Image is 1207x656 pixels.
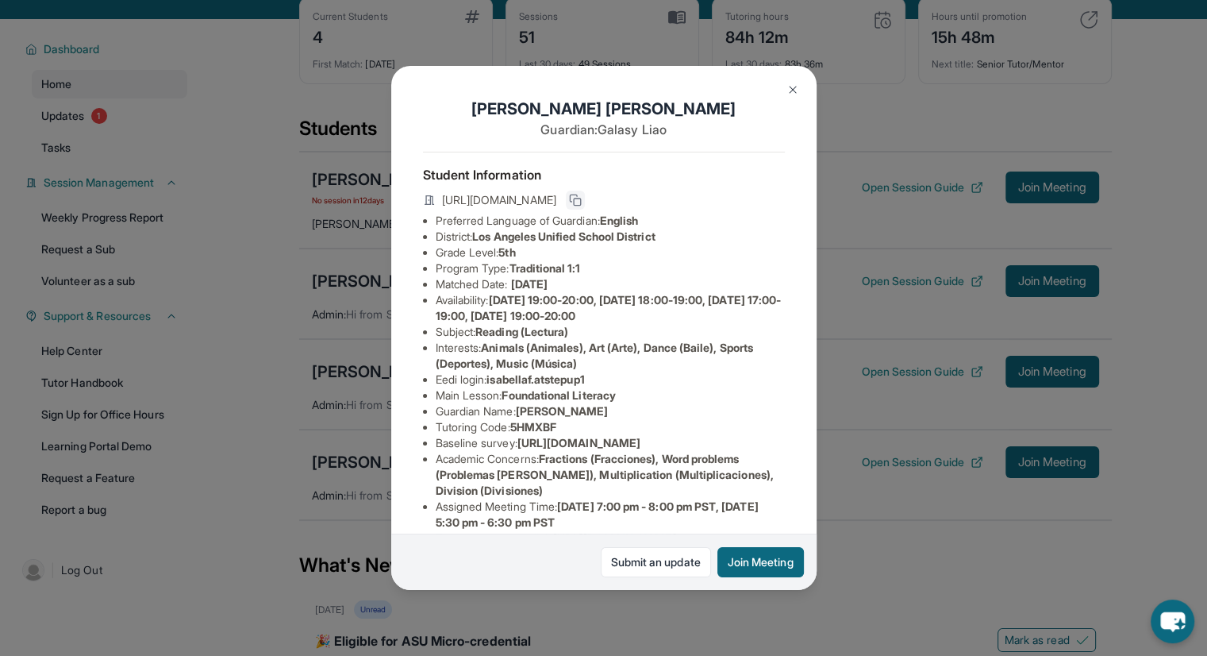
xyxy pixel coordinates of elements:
[553,531,676,545] span: [URL][DOMAIN_NAME]
[502,388,615,402] span: Foundational Literacy
[436,403,785,419] li: Guardian Name :
[436,341,753,370] span: Animals (Animales), Art (Arte), Dance (Baile), Sports (Deportes), Music (Música)
[442,192,556,208] span: [URL][DOMAIN_NAME]
[498,245,515,259] span: 5th
[511,277,548,291] span: [DATE]
[436,451,785,499] li: Academic Concerns :
[436,324,785,340] li: Subject :
[423,98,785,120] h1: [PERSON_NAME] [PERSON_NAME]
[436,372,785,388] li: Eedi login :
[600,214,639,227] span: English
[601,547,711,577] a: Submit an update
[423,165,785,184] h4: Student Information
[475,325,568,338] span: Reading (Lectura)
[486,372,584,386] span: isabellaf.atstepup1
[516,404,609,418] span: [PERSON_NAME]
[436,452,774,497] span: Fractions (Fracciones), Word problems (Problemas [PERSON_NAME]), Multiplication (Multiplicaciones...
[436,213,785,229] li: Preferred Language of Guardian:
[436,229,785,245] li: District:
[1151,600,1194,643] button: chat-button
[436,499,785,531] li: Assigned Meeting Time :
[423,120,785,139] p: Guardian: Galasy Liao
[436,500,759,529] span: [DATE] 7:00 pm - 8:00 pm PST, [DATE] 5:30 pm - 6:30 pm PST
[436,293,782,322] span: [DATE] 19:00-20:00, [DATE] 18:00-19:00, [DATE] 17:00-19:00, [DATE] 19:00-20:00
[436,245,785,260] li: Grade Level:
[436,388,785,403] li: Main Lesson :
[566,191,585,210] button: Copy link
[436,435,785,451] li: Baseline survey :
[509,261,580,275] span: Traditional 1:1
[717,547,804,577] button: Join Meeting
[436,340,785,372] li: Interests :
[436,531,785,546] li: Temporary tutoring link :
[517,436,640,450] span: [URL][DOMAIN_NAME]
[436,260,785,276] li: Program Type:
[786,83,799,96] img: Close Icon
[436,419,785,435] li: Tutoring Code :
[436,292,785,324] li: Availability:
[510,420,556,434] span: 5HMXBF
[436,276,785,292] li: Matched Date:
[472,230,655,243] span: Los Angeles Unified School District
